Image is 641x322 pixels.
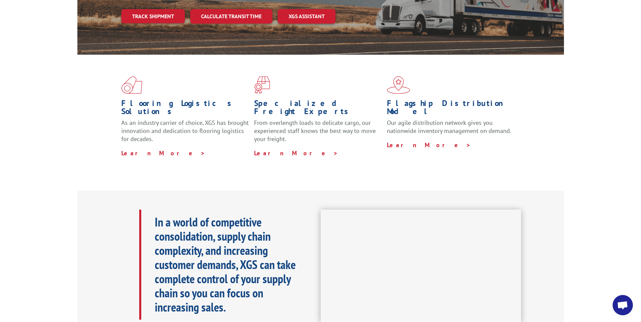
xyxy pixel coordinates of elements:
[121,149,205,157] a: Learn More >
[387,99,515,119] h1: Flagship Distribution Model
[254,76,270,94] img: xgs-icon-focused-on-flooring-red
[254,119,382,149] p: From overlength loads to delicate cargo, our experienced staff knows the best way to move your fr...
[155,214,296,315] b: In a world of competitive consolidation, supply chain complexity, and increasing customer demands...
[387,141,471,149] a: Learn More >
[254,99,382,119] h1: Specialized Freight Experts
[121,76,142,94] img: xgs-icon-total-supply-chain-intelligence-red
[613,295,633,315] div: Open chat
[387,119,511,135] span: Our agile distribution network gives you nationwide inventory management on demand.
[121,9,185,23] a: Track shipment
[387,76,410,94] img: xgs-icon-flagship-distribution-model-red
[278,9,336,24] a: XGS ASSISTANT
[254,149,338,157] a: Learn More >
[121,119,249,143] span: As an industry carrier of choice, XGS has brought innovation and dedication to flooring logistics...
[190,9,272,24] a: Calculate transit time
[121,99,249,119] h1: Flooring Logistics Solutions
